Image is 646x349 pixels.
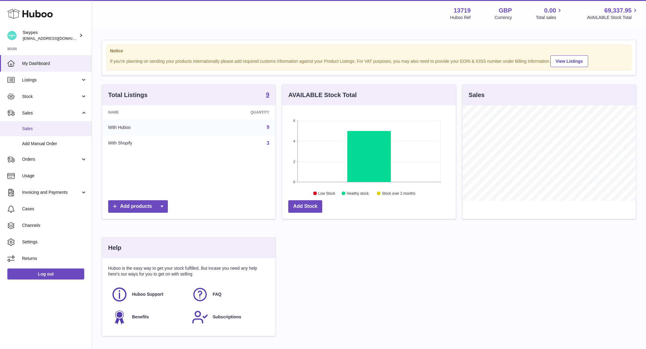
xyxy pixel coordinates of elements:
[536,6,563,21] a: 0.00 Total sales
[192,309,266,325] a: Subscriptions
[288,91,357,99] h3: AVAILABLE Stock Total
[22,223,87,228] span: Channels
[22,110,81,116] span: Sales
[7,268,84,280] a: Log out
[22,94,81,99] span: Stock
[499,6,512,15] strong: GBP
[544,6,556,15] span: 0.00
[22,206,87,212] span: Cases
[23,36,90,41] span: [EMAIL_ADDRESS][DOMAIN_NAME]
[22,156,81,162] span: Orders
[318,191,335,196] text: Low Stock
[111,309,186,325] a: Benefits
[469,91,485,99] h3: Sales
[22,141,87,147] span: Add Manual Order
[22,239,87,245] span: Settings
[293,119,295,122] text: 6
[108,91,148,99] h3: Total Listings
[108,244,121,252] h3: Help
[7,31,17,40] img: hello@swypes.co.uk
[22,256,87,261] span: Returns
[23,30,78,41] div: Swypes
[454,6,471,15] strong: 13719
[450,15,471,21] div: Huboo Ref
[347,191,369,196] text: Healthy stock
[132,291,163,297] span: Huboo Support
[293,139,295,143] text: 4
[102,135,195,151] td: With Shopify
[266,125,269,130] a: 9
[195,105,275,119] th: Quantity
[132,314,149,320] span: Benefits
[213,291,221,297] span: FAQ
[22,173,87,179] span: Usage
[293,180,295,184] text: 0
[108,265,269,277] p: Huboo is the easy way to get your stock fulfilled. But incase you need any help here's our ways f...
[536,15,563,21] span: Total sales
[587,6,639,21] a: 69,337.95 AVAILABLE Stock Total
[22,77,81,83] span: Listings
[111,286,186,303] a: Huboo Support
[22,126,87,132] span: Sales
[266,141,269,146] a: 3
[587,15,639,21] span: AVAILABLE Stock Total
[495,15,512,21] div: Currency
[110,48,628,54] strong: Notice
[22,61,87,66] span: My Dashboard
[604,6,632,15] span: 69,337.95
[22,190,81,195] span: Invoicing and Payments
[266,92,269,99] a: 9
[108,200,168,213] a: Add products
[192,286,266,303] a: FAQ
[102,119,195,135] td: With Huboo
[382,191,415,196] text: Stock over 2 months
[213,314,241,320] span: Subscriptions
[550,55,588,67] a: View Listings
[288,200,322,213] a: Add Stock
[110,54,628,67] div: If you're planning on sending your products internationally please add required customs informati...
[266,92,269,98] strong: 9
[102,105,195,119] th: Name
[293,160,295,163] text: 2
